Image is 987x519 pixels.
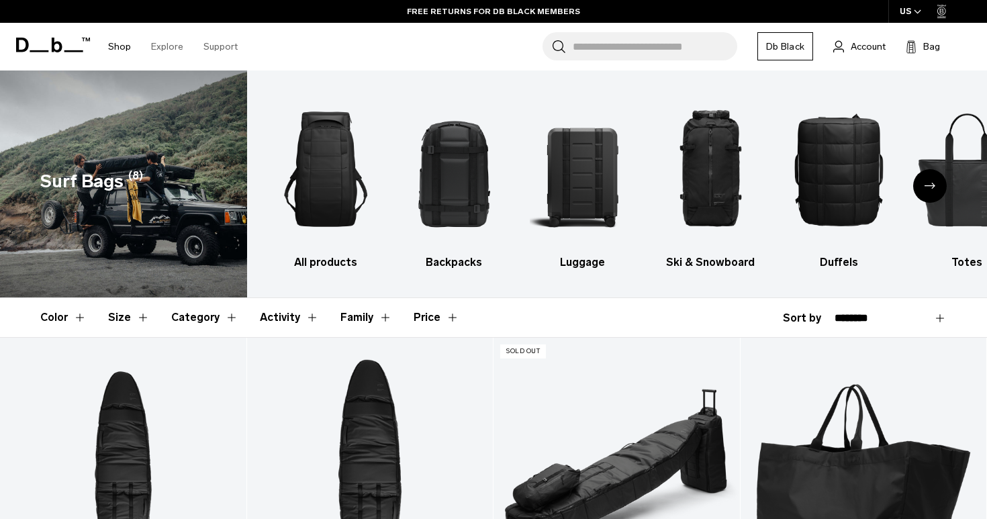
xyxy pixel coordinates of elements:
img: Db [786,91,891,248]
a: Db All products [274,91,379,271]
li: 3 / 9 [530,91,634,271]
a: Db Luggage [530,91,634,271]
button: Toggle Filter [260,298,319,337]
div: Next slide [913,169,947,203]
a: Db Backpacks [402,91,506,271]
p: Sold Out [500,344,546,359]
h1: Surf Bags [40,168,124,195]
span: (8) [128,168,143,195]
li: 4 / 9 [658,91,763,271]
nav: Main Navigation [98,23,248,70]
img: Db [530,91,634,248]
li: 2 / 9 [402,91,506,271]
h3: Backpacks [402,254,506,271]
h3: Duffels [786,254,891,271]
a: Support [203,23,238,70]
a: Explore [151,23,183,70]
a: Db Duffels [786,91,891,271]
span: Account [851,40,886,54]
a: Shop [108,23,131,70]
li: 1 / 9 [274,91,379,271]
h3: Ski & Snowboard [658,254,763,271]
img: Db [274,91,379,248]
a: FREE RETURNS FOR DB BLACK MEMBERS [407,5,580,17]
button: Toggle Filter [340,298,392,337]
a: Db Black [757,32,813,60]
button: Toggle Filter [40,298,87,337]
h3: Luggage [530,254,634,271]
span: Bag [923,40,940,54]
img: Db [402,91,506,248]
li: 5 / 9 [786,91,891,271]
button: Toggle Filter [108,298,150,337]
button: Toggle Price [414,298,459,337]
button: Toggle Filter [171,298,238,337]
a: Account [833,38,886,54]
button: Bag [906,38,940,54]
h3: All products [274,254,379,271]
a: Db Ski & Snowboard [658,91,763,271]
img: Db [658,91,763,248]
